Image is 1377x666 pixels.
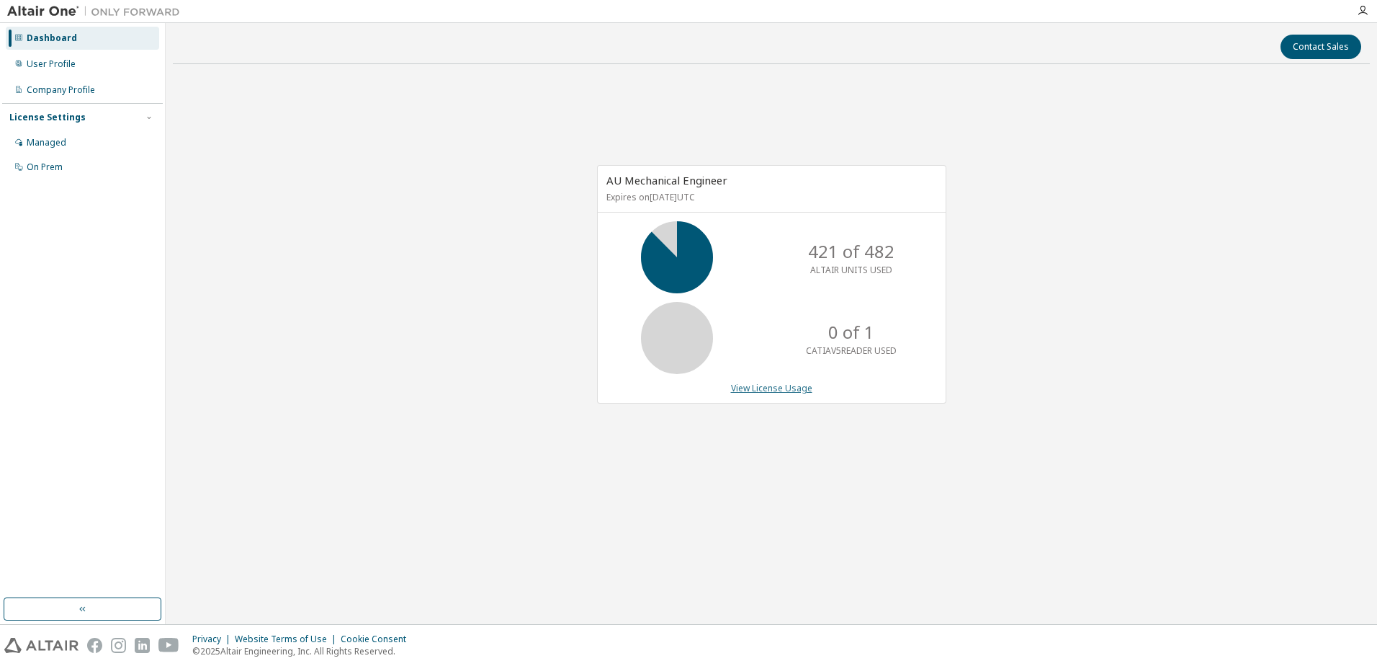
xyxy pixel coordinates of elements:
div: Company Profile [27,84,95,96]
div: Managed [27,137,66,148]
p: ALTAIR UNITS USED [810,264,892,276]
img: facebook.svg [87,638,102,653]
button: Contact Sales [1280,35,1361,59]
p: © 2025 Altair Engineering, Inc. All Rights Reserved. [192,645,415,657]
p: CATIAV5READER USED [806,345,897,357]
div: Website Terms of Use [235,634,341,645]
div: Dashboard [27,32,77,44]
div: Cookie Consent [341,634,415,645]
img: instagram.svg [111,638,126,653]
p: 421 of 482 [808,239,894,264]
p: Expires on [DATE] UTC [606,191,933,203]
div: License Settings [9,112,86,123]
img: altair_logo.svg [4,638,79,653]
img: Altair One [7,4,187,19]
a: View License Usage [731,382,812,394]
img: linkedin.svg [135,638,150,653]
div: Privacy [192,634,235,645]
div: User Profile [27,58,76,70]
div: On Prem [27,161,63,173]
img: youtube.svg [158,638,179,653]
p: 0 of 1 [828,320,874,345]
span: AU Mechanical Engineer [606,173,727,187]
